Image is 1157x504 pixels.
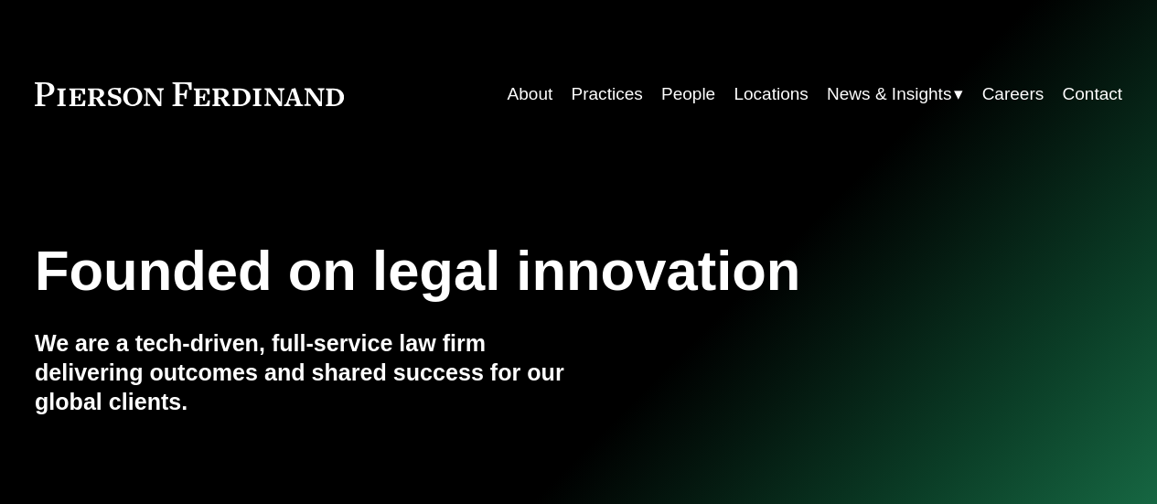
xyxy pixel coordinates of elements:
span: News & Insights [827,79,951,110]
a: folder dropdown [827,77,963,112]
h4: We are a tech-driven, full-service law firm delivering outcomes and shared success for our global... [35,329,579,417]
a: About [508,77,553,112]
h1: Founded on legal innovation [35,239,941,303]
a: Contact [1063,77,1123,112]
a: People [661,77,715,112]
a: Practices [572,77,643,112]
a: Locations [734,77,808,112]
a: Careers [982,77,1045,112]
